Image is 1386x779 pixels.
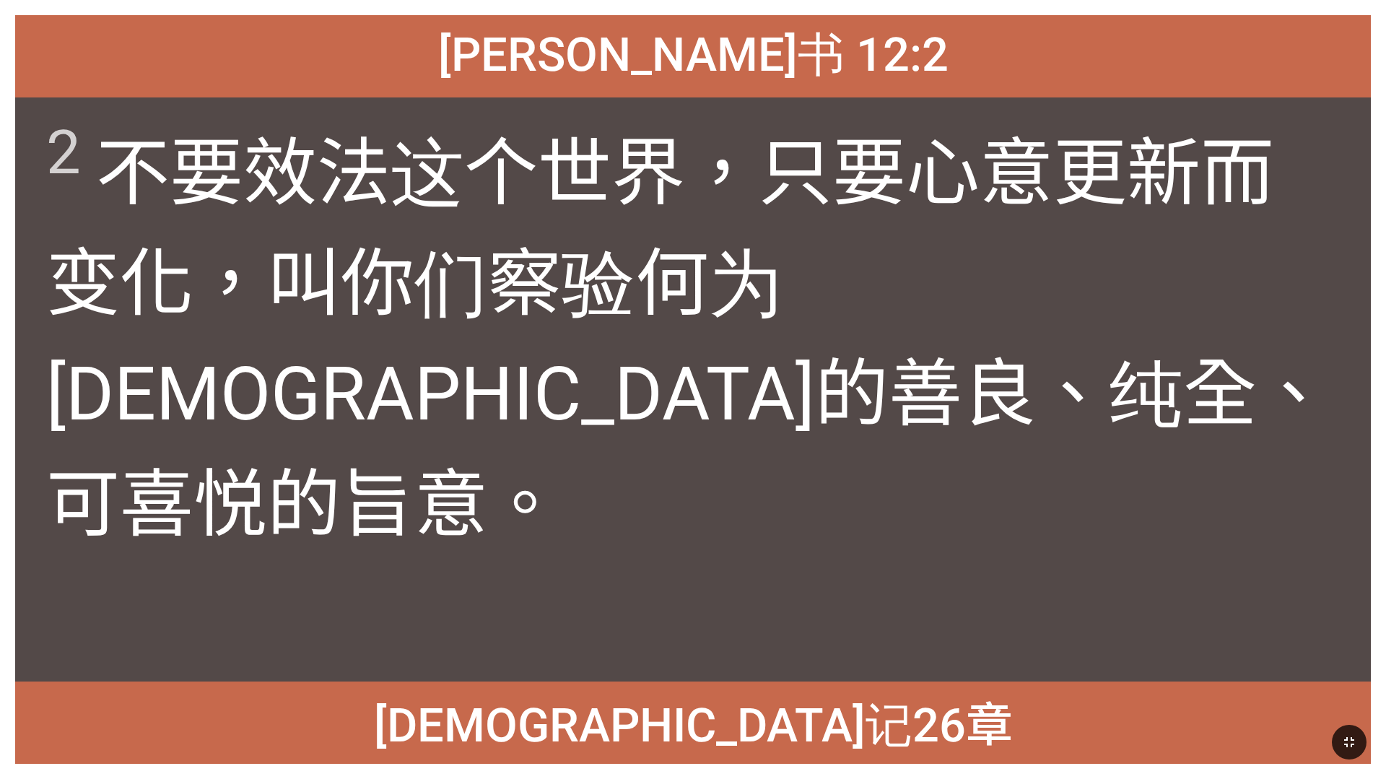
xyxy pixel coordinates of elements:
span: [PERSON_NAME]书 12:2 [438,23,949,87]
wg3339: ，叫 [46,240,1330,548]
wg5129: 世界 [46,130,1330,548]
wg342: 而变化 [46,130,1330,548]
wg5046: 、可喜悦的 [46,351,1330,548]
wg2101: 旨意 [341,461,562,548]
wg18: 、纯全 [46,351,1330,548]
wg3563: 更新 [46,130,1330,548]
wg1519: 你们 [46,240,1330,548]
wg3361: 效法 [46,130,1330,548]
sup: 2 [46,116,81,188]
wg1381: 何为 [46,240,1330,548]
wg235: 心意 [46,130,1330,548]
wg2316: 善良 [46,351,1330,548]
wg2307: 。 [488,461,562,548]
span: [DEMOGRAPHIC_DATA]记26章 [374,687,1013,757]
wg5209: 察验 [46,240,1330,548]
wg4964: 这个 [46,130,1330,548]
span: 不要 [46,113,1340,551]
wg165: ，只要 [46,130,1330,548]
wg5101: [DEMOGRAPHIC_DATA]的 [46,351,1330,548]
